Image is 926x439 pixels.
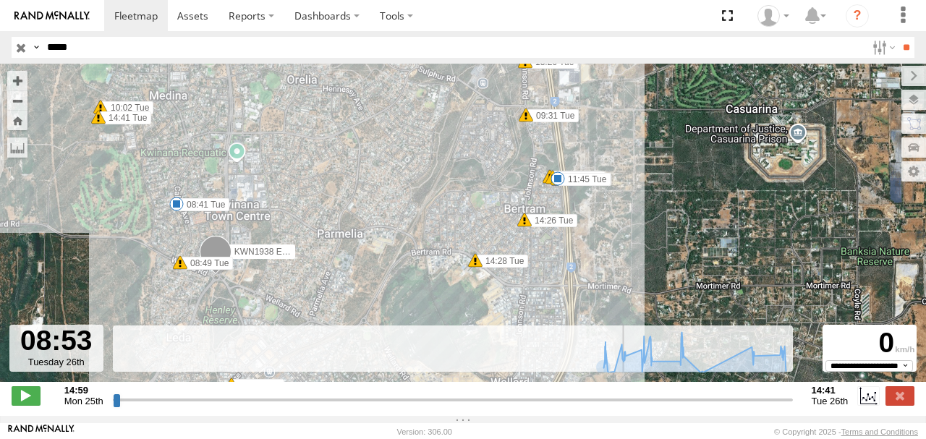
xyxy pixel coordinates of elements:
[550,171,603,184] label: 11:01 Tue
[64,385,103,396] strong: 14:59
[177,198,229,211] label: 08:41 Tue
[867,37,898,58] label: Search Filter Options
[553,171,606,184] label: 13:31 Tue
[774,427,918,436] div: © Copyright 2025 -
[7,137,27,158] label: Measure
[526,109,579,122] label: 09:31 Tue
[180,257,233,270] label: 08:49 Tue
[841,427,918,436] a: Terms and Conditions
[7,111,27,130] button: Zoom Home
[64,396,103,406] span: Mon 25th Aug 2025
[98,111,151,124] label: 14:41 Tue
[7,90,27,111] button: Zoom out
[12,386,41,405] label: Play/Stop
[812,396,849,406] span: Tue 26th Aug 2025
[14,11,90,21] img: rand-logo.svg
[812,385,849,396] strong: 14:41
[558,173,611,186] label: 11:45 Tue
[525,56,578,69] label: 13:26 Tue
[7,71,27,90] button: Zoom in
[30,37,42,58] label: Search Query
[231,379,284,392] label: 08:57 Tue
[901,161,926,182] label: Map Settings
[101,101,153,114] label: 10:02 Tue
[885,386,914,405] label: Close
[846,4,869,27] i: ?
[825,327,914,360] div: 0
[475,255,528,268] label: 14:28 Tue
[8,425,75,439] a: Visit our Website
[524,214,577,227] label: 14:26 Tue
[234,247,315,257] span: KWN1938 Excavator
[397,427,452,436] div: Version: 306.00
[752,5,794,27] div: Jeff Wegner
